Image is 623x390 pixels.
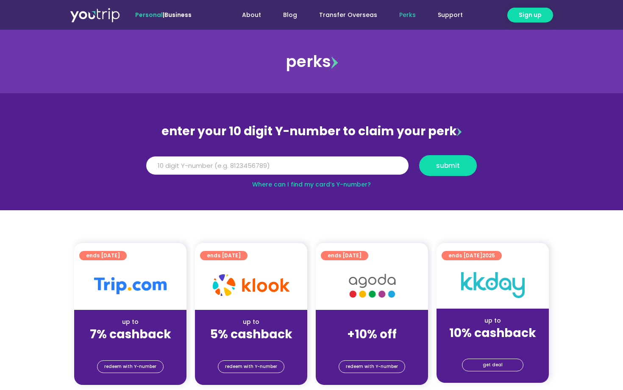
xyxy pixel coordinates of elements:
[519,11,542,19] span: Sign up
[364,318,380,326] span: up to
[97,360,164,373] a: redeem with Y-number
[135,11,163,19] span: Personal
[79,251,127,260] a: ends [DATE]
[449,325,536,341] strong: 10% cashback
[442,251,502,260] a: ends [DATE]2025
[104,361,156,373] span: redeem with Y-number
[225,361,277,373] span: redeem with Y-number
[427,7,474,23] a: Support
[436,162,460,169] span: submit
[252,180,371,189] a: Where can I find my card’s Y-number?
[339,360,405,373] a: redeem with Y-number
[202,342,300,351] div: (for stays only)
[146,156,409,175] input: 10 digit Y-number (e.g. 8123456789)
[202,318,300,326] div: up to
[135,11,192,19] span: |
[483,359,503,371] span: get deal
[272,7,308,23] a: Blog
[443,316,542,325] div: up to
[482,252,495,259] span: 2025
[207,251,241,260] span: ends [DATE]
[308,7,388,23] a: Transfer Overseas
[346,361,398,373] span: redeem with Y-number
[164,11,192,19] a: Business
[90,326,171,343] strong: 7% cashback
[231,7,272,23] a: About
[200,251,248,260] a: ends [DATE]
[321,251,368,260] a: ends [DATE]
[81,318,180,326] div: up to
[81,342,180,351] div: (for stays only)
[210,326,292,343] strong: 5% cashback
[462,359,523,371] a: get deal
[86,251,120,260] span: ends [DATE]
[388,7,427,23] a: Perks
[448,251,495,260] span: ends [DATE]
[218,360,284,373] a: redeem with Y-number
[323,342,421,351] div: (for stays only)
[443,341,542,350] div: (for stays only)
[146,155,477,182] form: Y Number
[419,155,477,176] button: submit
[507,8,553,22] a: Sign up
[214,7,474,23] nav: Menu
[347,326,397,343] strong: +10% off
[328,251,362,260] span: ends [DATE]
[142,120,481,142] div: enter your 10 digit Y-number to claim your perk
